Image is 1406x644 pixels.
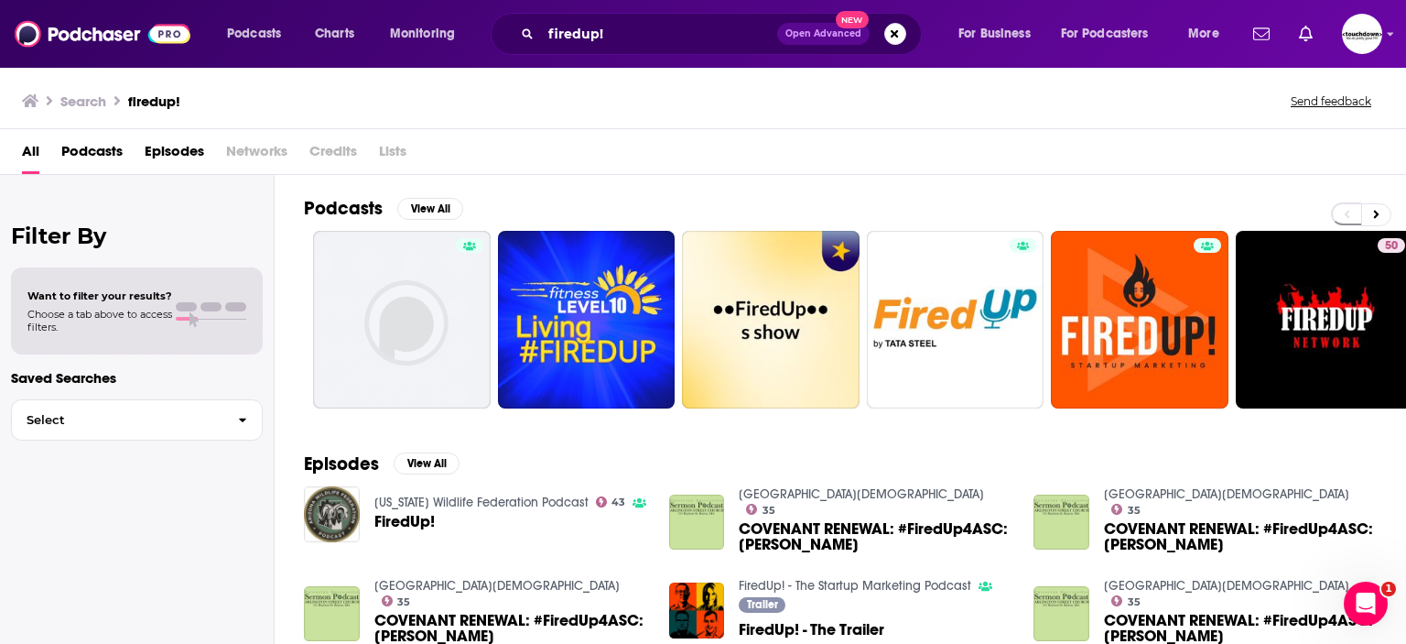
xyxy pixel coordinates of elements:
[374,495,589,510] a: Arizona Wildlife Federation Podcast
[377,19,479,49] button: open menu
[128,93,180,110] h3: firedup!
[1344,582,1388,626] iframe: Intercom live chat
[1292,18,1320,49] a: Show notifications dropdown
[1285,93,1377,109] button: Send feedback
[214,19,305,49] button: open menu
[669,583,725,639] img: FiredUp! - The Trailer
[1033,495,1089,551] img: COVENANT RENEWAL: #FiredUp4ASC: Jonah Beukman
[397,198,463,220] button: View All
[27,289,172,302] span: Want to filter your results?
[1104,613,1377,644] span: COVENANT RENEWAL: #FiredUp4ASC: [PERSON_NAME]
[836,11,869,28] span: New
[777,23,870,45] button: Open AdvancedNew
[22,136,39,174] a: All
[1104,578,1349,594] a: Arlington Street Church
[762,507,775,515] span: 35
[1246,18,1277,49] a: Show notifications dropdown
[1061,21,1149,47] span: For Podcasters
[304,453,379,475] h2: Episodes
[739,486,984,502] a: Arlington Street Church
[379,136,406,174] span: Lists
[11,223,263,249] h2: Filter By
[1104,521,1377,552] a: COVENANT RENEWAL: #FiredUp4ASC: Jonah Beukman
[1128,598,1141,606] span: 35
[739,521,1011,552] span: COVENANT RENEWAL: #FiredUp4ASC: [PERSON_NAME]
[1188,21,1219,47] span: More
[739,622,884,638] a: FiredUp! - The Trailer
[227,21,281,47] span: Podcasts
[746,504,775,515] a: 35
[15,16,190,51] img: Podchaser - Follow, Share and Rate Podcasts
[1111,504,1141,515] a: 35
[1049,19,1175,49] button: open menu
[304,486,360,542] img: FiredUp!
[1104,613,1377,644] a: COVENANT RENEWAL: #FiredUp4ASC: John O'Connor
[374,578,620,594] a: Arlington Street Church
[226,136,287,174] span: Networks
[61,136,123,174] a: Podcasts
[374,613,647,644] span: COVENANT RENEWAL: #FiredUp4ASC: [PERSON_NAME]
[304,197,463,220] a: PodcastsView All
[382,595,411,606] a: 35
[1342,14,1382,54] img: User Profile
[315,21,354,47] span: Charts
[747,599,778,610] span: Trailer
[1104,486,1349,502] a: Arlington Street Church
[611,498,625,507] span: 43
[669,495,725,551] img: COVENANT RENEWAL: #FiredUp4ASC: Robert Holley
[390,21,455,47] span: Monitoring
[958,21,1031,47] span: For Business
[397,598,410,606] span: 35
[60,93,106,110] h3: Search
[309,136,357,174] span: Credits
[946,19,1054,49] button: open menu
[739,521,1011,552] a: COVENANT RENEWAL: #FiredUp4ASC: Robert Holley
[1033,586,1089,642] img: COVENANT RENEWAL: #FiredUp4ASC: John O'Connor
[1128,507,1141,515] span: 35
[1381,582,1396,596] span: 1
[541,19,777,49] input: Search podcasts, credits, & more...
[785,29,861,38] span: Open Advanced
[1378,238,1405,253] a: 50
[374,613,647,644] a: COVENANT RENEWAL: #FiredUp4ASC: Deb Pontes
[508,13,939,55] div: Search podcasts, credits, & more...
[1385,237,1398,256] span: 50
[11,399,263,441] button: Select
[1111,595,1141,606] a: 35
[145,136,204,174] a: Episodes
[304,586,360,642] img: COVENANT RENEWAL: #FiredUp4ASC: Deb Pontes
[1175,19,1242,49] button: open menu
[12,414,223,426] span: Select
[596,497,626,508] a: 43
[304,453,460,475] a: EpisodesView All
[11,369,263,387] p: Saved Searches
[304,197,383,220] h2: Podcasts
[739,578,971,594] a: FiredUp! - The Startup Marketing Podcast
[1342,14,1382,54] button: Show profile menu
[374,514,435,529] a: FiredUp!
[1342,14,1382,54] span: Logged in as jvervelde
[303,19,365,49] a: Charts
[394,453,460,475] button: View All
[1104,521,1377,552] span: COVENANT RENEWAL: #FiredUp4ASC: [PERSON_NAME]
[27,308,172,333] span: Choose a tab above to access filters.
